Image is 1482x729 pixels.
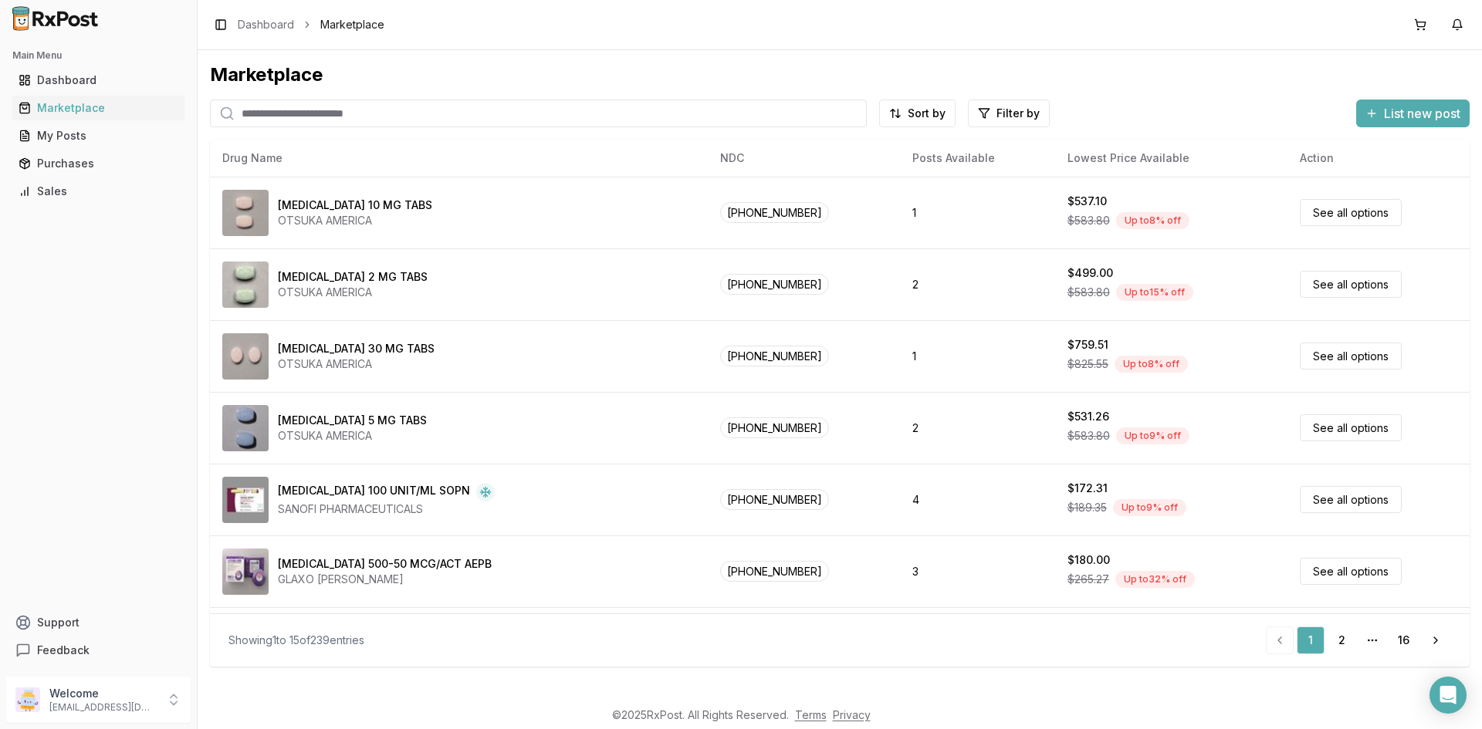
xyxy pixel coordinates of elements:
[1116,284,1193,301] div: Up to 15 % off
[1068,428,1110,444] span: $583.80
[278,428,427,444] div: OTSUKA AMERICA
[1266,626,1451,654] nav: pagination
[1068,265,1113,281] div: $499.00
[6,609,191,636] button: Support
[708,140,900,177] th: NDC
[1068,194,1107,209] div: $537.10
[720,417,829,438] span: [PHONE_NUMBER]
[19,100,178,116] div: Marketplace
[6,68,191,93] button: Dashboard
[278,341,435,356] div: [MEDICAL_DATA] 30 MG TABS
[1116,427,1189,444] div: Up to 9 % off
[1068,500,1107,515] span: $189.35
[222,190,269,236] img: Abilify 10 MG TABS
[222,548,269,595] img: Advair Diskus 500-50 MCG/ACT AEPB
[1328,626,1355,654] a: 2
[210,140,708,177] th: Drug Name
[1356,100,1470,127] button: List new post
[720,561,829,582] span: [PHONE_NUMBER]
[1300,414,1402,441] a: See all options
[1068,356,1108,372] span: $825.55
[1389,626,1417,654] a: 16
[278,413,427,428] div: [MEDICAL_DATA] 5 MG TABS
[1068,481,1108,496] div: $172.31
[12,66,184,94] a: Dashboard
[49,686,157,701] p: Welcome
[1384,104,1460,123] span: List new post
[1420,626,1451,654] a: Go to next page
[6,96,191,120] button: Marketplace
[19,184,178,199] div: Sales
[19,128,178,143] div: My Posts
[222,333,269,380] img: Abilify 30 MG TABS
[12,94,184,122] a: Marketplace
[278,356,435,372] div: OTSUKA AMERICA
[1068,337,1108,353] div: $759.51
[12,122,184,150] a: My Posts
[19,73,178,88] div: Dashboard
[1068,552,1110,568] div: $180.00
[278,556,492,572] div: [MEDICAL_DATA] 500-50 MCG/ACT AEPB
[19,156,178,171] div: Purchases
[222,405,269,451] img: Abilify 5 MG TABS
[996,106,1040,121] span: Filter by
[1068,409,1109,424] div: $531.26
[900,392,1054,464] td: 2
[278,197,432,213] div: [MEDICAL_DATA] 10 MG TABS
[278,572,492,587] div: GLAXO [PERSON_NAME]
[1115,356,1188,373] div: Up to 8 % off
[968,100,1050,127] button: Filter by
[900,320,1054,392] td: 1
[908,106,946,121] span: Sort by
[1115,571,1195,588] div: Up to 32 % off
[278,213,432,228] div: OTSUKA AMERICA
[1055,140,1287,177] th: Lowest Price Available
[900,140,1054,177] th: Posts Available
[1068,285,1110,300] span: $583.80
[210,62,1470,87] div: Marketplace
[1356,107,1470,123] a: List new post
[1430,677,1467,714] div: Open Intercom Messenger
[1300,271,1402,298] a: See all options
[900,607,1054,679] td: 2
[12,177,184,205] a: Sales
[12,49,184,62] h2: Main Menu
[49,701,157,714] p: [EMAIL_ADDRESS][DOMAIN_NAME]
[222,477,269,523] img: Admelog SoloStar 100 UNIT/ML SOPN
[278,269,428,285] div: [MEDICAL_DATA] 2 MG TABS
[1300,199,1402,226] a: See all options
[278,483,470,501] div: [MEDICAL_DATA] 100 UNIT/ML SOPN
[6,179,191,204] button: Sales
[228,633,364,648] div: Showing 1 to 15 of 239 entries
[1300,343,1402,370] a: See all options
[6,6,105,31] img: RxPost Logo
[1068,572,1109,587] span: $265.27
[720,346,829,366] span: [PHONE_NUMBER]
[15,687,40,712] img: User avatar
[720,274,829,295] span: [PHONE_NUMBER]
[6,636,191,664] button: Feedback
[1297,626,1325,654] a: 1
[720,202,829,223] span: [PHONE_NUMBER]
[6,151,191,176] button: Purchases
[900,535,1054,607] td: 3
[900,464,1054,535] td: 4
[6,123,191,148] button: My Posts
[1287,140,1470,177] th: Action
[37,643,90,658] span: Feedback
[222,262,269,308] img: Abilify 2 MG TABS
[1116,212,1189,229] div: Up to 8 % off
[900,248,1054,320] td: 2
[1068,213,1110,228] span: $583.80
[900,177,1054,248] td: 1
[1113,499,1186,516] div: Up to 9 % off
[833,708,871,721] a: Privacy
[278,285,428,300] div: OTSUKA AMERICA
[720,489,829,510] span: [PHONE_NUMBER]
[795,708,827,721] a: Terms
[1300,558,1402,585] a: See all options
[238,17,294,32] a: Dashboard
[1300,486,1402,513] a: See all options
[12,150,184,177] a: Purchases
[320,17,384,32] span: Marketplace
